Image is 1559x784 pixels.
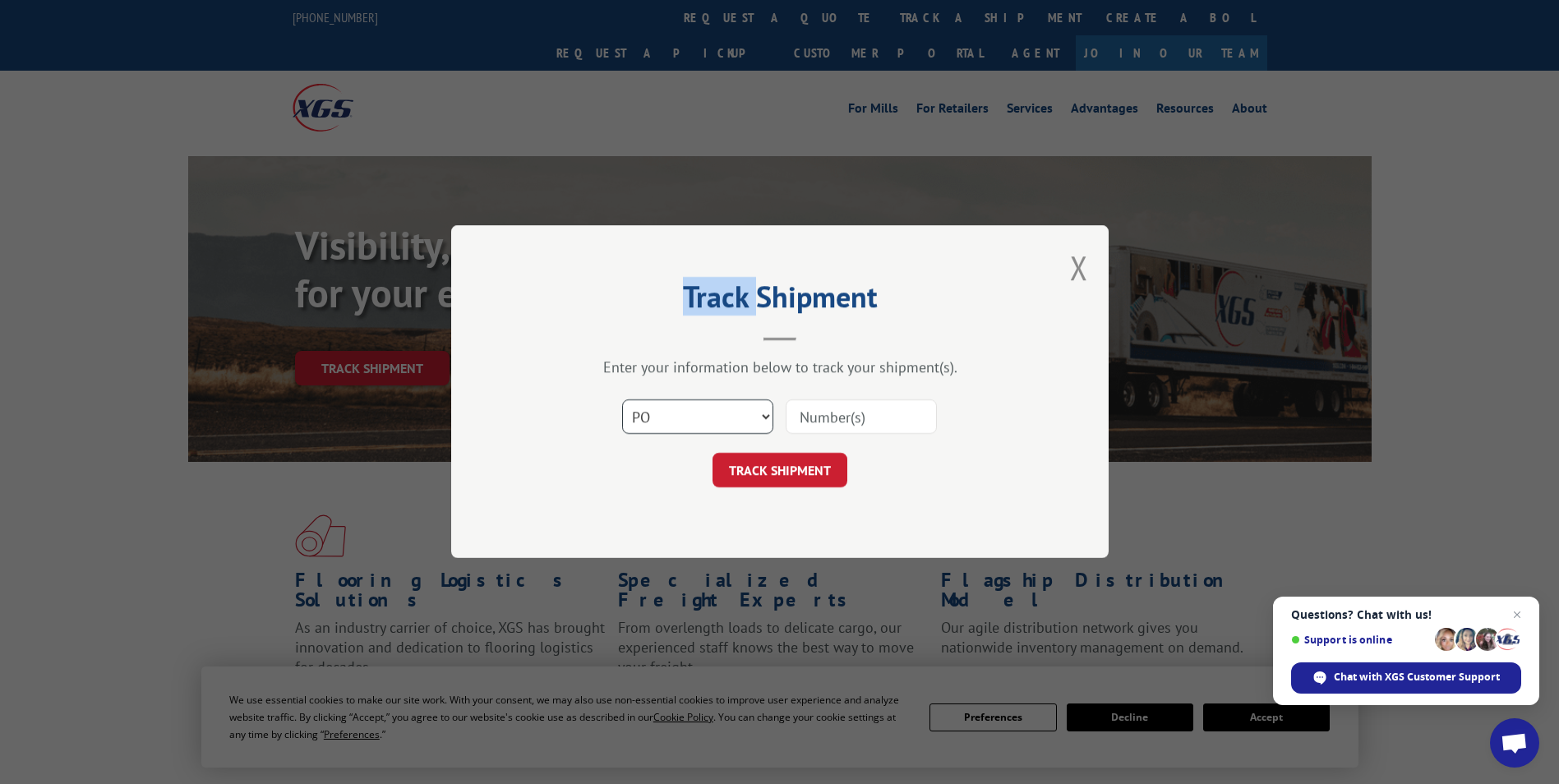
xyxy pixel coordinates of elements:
[786,400,937,435] input: Number(s)
[533,285,1026,316] h2: Track Shipment
[1291,608,1521,621] span: Questions? Chat with us!
[1490,718,1539,768] div: Open chat
[533,358,1026,377] div: Enter your information below to track your shipment(s).
[1507,605,1527,625] span: Close chat
[713,454,847,488] button: TRACK SHIPMENT
[1070,246,1088,289] button: Close modal
[1291,634,1429,646] span: Support is online
[1334,670,1500,685] span: Chat with XGS Customer Support
[1291,662,1521,694] div: Chat with XGS Customer Support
